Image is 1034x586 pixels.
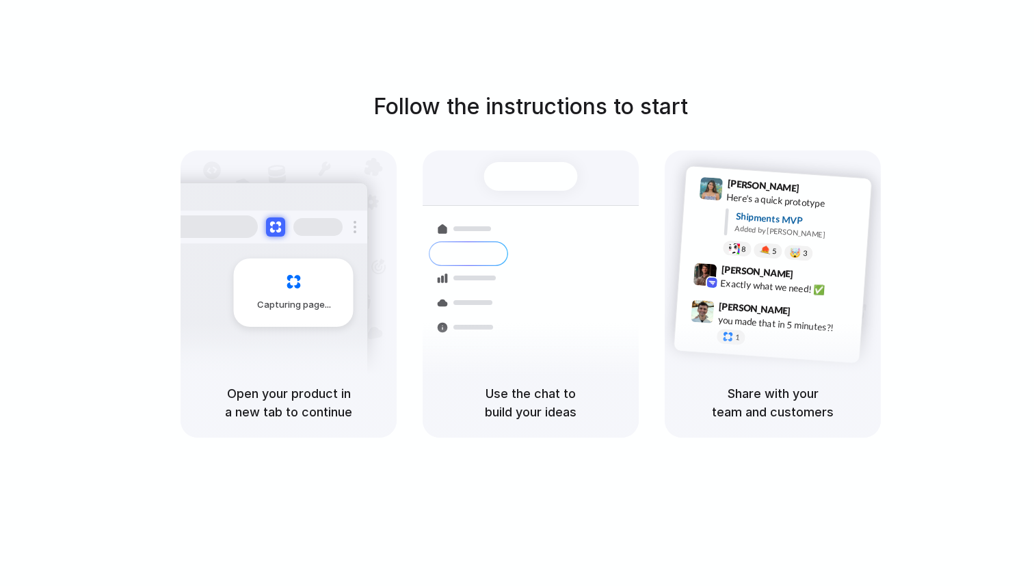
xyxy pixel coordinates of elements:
[257,298,333,312] span: Capturing page
[741,245,746,252] span: 8
[734,223,860,243] div: Added by [PERSON_NAME]
[726,189,863,213] div: Here's a quick prototype
[373,90,688,123] h1: Follow the instructions to start
[721,261,793,281] span: [PERSON_NAME]
[803,249,808,256] span: 3
[735,209,862,231] div: Shipments MVP
[717,312,854,336] div: you made that in 5 minutes?!
[772,247,777,254] span: 5
[790,248,801,258] div: 🤯
[735,334,740,341] span: 1
[439,384,622,421] h5: Use the chat to build your ideas
[727,176,799,196] span: [PERSON_NAME]
[681,384,864,421] h5: Share with your team and customers
[719,298,791,318] span: [PERSON_NAME]
[795,305,823,321] span: 9:47 AM
[804,182,832,198] span: 9:41 AM
[797,268,825,284] span: 9:42 AM
[197,384,380,421] h5: Open your product in a new tab to continue
[720,276,857,299] div: Exactly what we need! ✅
